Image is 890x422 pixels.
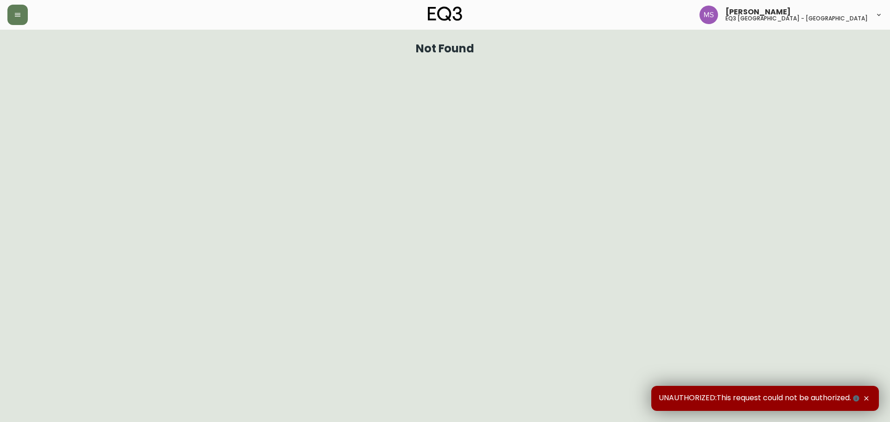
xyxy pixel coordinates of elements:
[725,16,868,21] h5: eq3 [GEOGRAPHIC_DATA] - [GEOGRAPHIC_DATA]
[428,6,462,21] img: logo
[659,393,861,403] span: UNAUTHORIZED:This request could not be authorized.
[725,8,791,16] span: [PERSON_NAME]
[416,44,475,53] h1: Not Found
[699,6,718,24] img: 1b6e43211f6f3cc0b0729c9049b8e7af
